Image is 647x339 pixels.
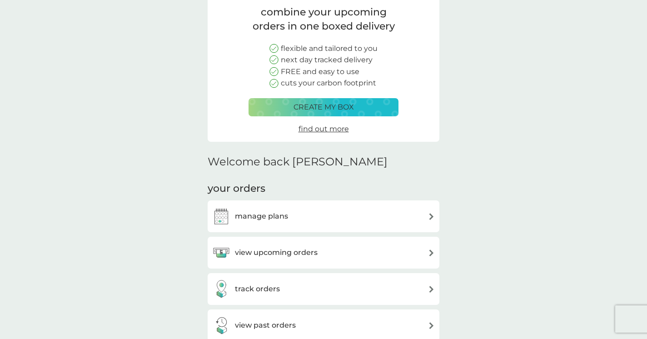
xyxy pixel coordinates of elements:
[235,319,296,331] h3: view past orders
[299,123,349,135] a: find out more
[208,182,265,196] h3: your orders
[208,155,388,169] h2: Welcome back [PERSON_NAME]
[235,210,288,222] h3: manage plans
[428,213,435,220] img: arrow right
[294,101,354,113] p: create my box
[299,125,349,133] span: find out more
[235,247,318,259] h3: view upcoming orders
[281,43,378,55] p: flexible and tailored to you
[428,249,435,256] img: arrow right
[428,322,435,329] img: arrow right
[281,54,373,66] p: next day tracked delivery
[428,286,435,293] img: arrow right
[249,5,398,34] p: combine your upcoming orders in one boxed delivery
[281,77,376,89] p: cuts your carbon footprint
[249,98,398,116] button: create my box
[281,66,359,78] p: FREE and easy to use
[235,283,280,295] h3: track orders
